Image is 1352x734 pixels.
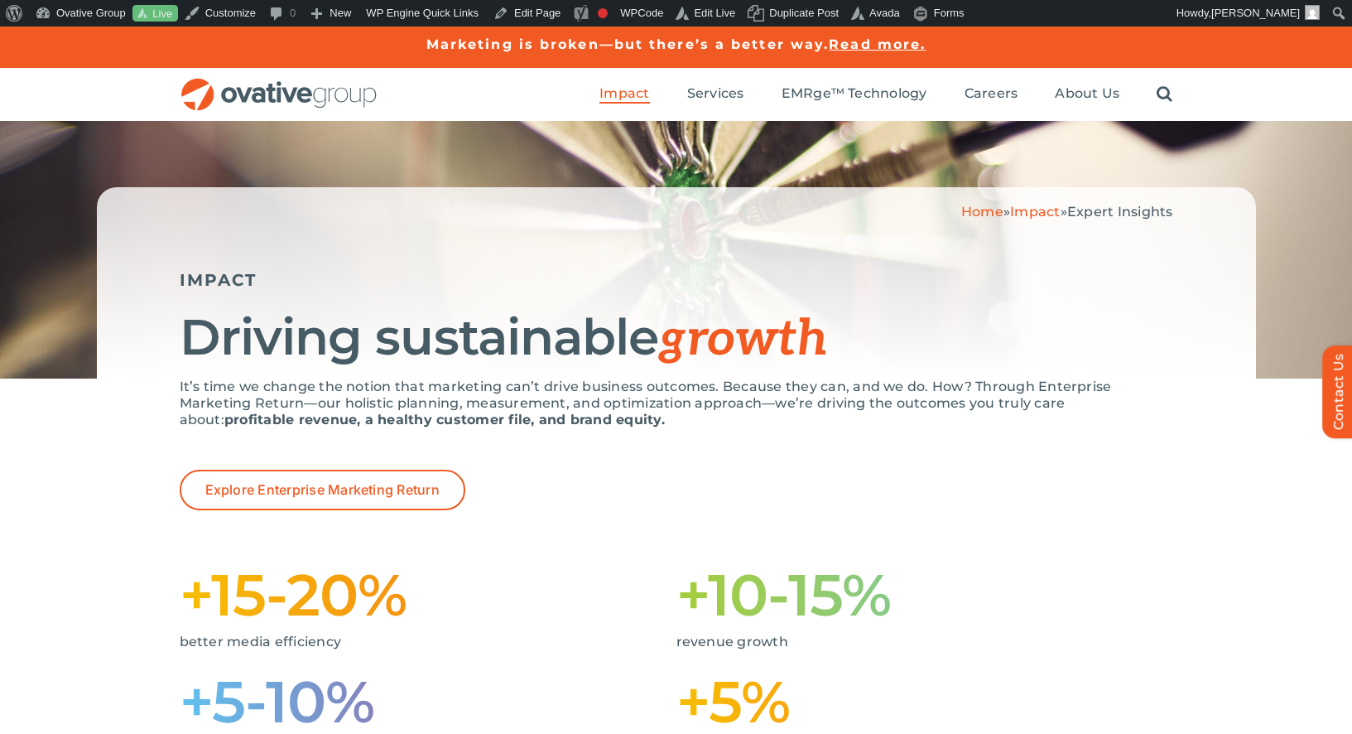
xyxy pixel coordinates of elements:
[687,85,744,102] span: Services
[180,634,652,650] p: better media efficiency
[782,85,927,102] span: EMRge™ Technology
[965,85,1018,102] span: Careers
[132,5,178,22] a: Live
[658,310,827,369] span: growth
[676,634,1148,650] p: revenue growth
[1067,204,1173,220] span: Expert Insights
[782,85,927,104] a: EMRge™ Technology
[224,412,665,427] strong: profitable revenue, a healthy customer file, and brand equity.
[599,85,649,104] a: Impact
[1010,204,1060,220] a: Impact
[1157,85,1172,104] a: Search
[598,8,608,18] div: Focus keyphrase not set
[829,36,926,52] a: Read more.
[426,36,830,52] a: Marketing is broken—but there’s a better way.
[1055,85,1119,104] a: About Us
[1055,85,1119,102] span: About Us
[965,85,1018,104] a: Careers
[180,379,1173,428] p: It’s time we change the notion that marketing can’t drive business outcomes. Because they can, an...
[599,68,1172,121] nav: Menu
[961,204,1173,220] span: » »
[676,568,1173,621] h1: +10-15%
[180,675,676,728] h1: +5-10%
[599,85,649,102] span: Impact
[676,675,1173,728] h1: +5%
[961,204,1003,220] a: Home
[687,85,744,104] a: Services
[180,470,465,510] a: Explore Enterprise Marketing Return
[180,568,676,621] h1: +15-20%
[180,311,1173,366] h1: Driving sustainable
[180,76,378,92] a: OG_Full_horizontal_RGB
[1211,7,1300,19] span: [PERSON_NAME]
[180,270,1173,290] h5: IMPACT
[205,482,440,498] span: Explore Enterprise Marketing Return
